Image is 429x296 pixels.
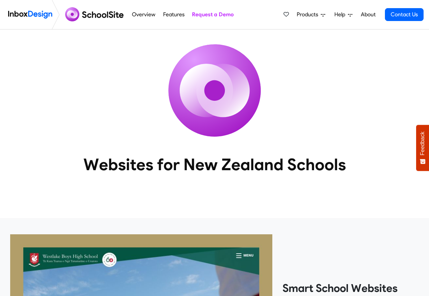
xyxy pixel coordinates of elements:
[54,154,376,175] heading: Websites for New Zealand Schools
[190,8,235,21] a: Request a Demo
[334,11,348,19] span: Help
[161,8,186,21] a: Features
[332,8,355,21] a: Help
[62,6,128,23] img: schoolsite logo
[294,8,328,21] a: Products
[359,8,377,21] a: About
[385,8,424,21] a: Contact Us
[297,11,321,19] span: Products
[130,8,157,21] a: Overview
[416,125,429,171] button: Feedback - Show survey
[282,281,419,295] heading: Smart School Websites
[154,29,276,152] img: icon_schoolsite.svg
[420,132,426,155] span: Feedback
